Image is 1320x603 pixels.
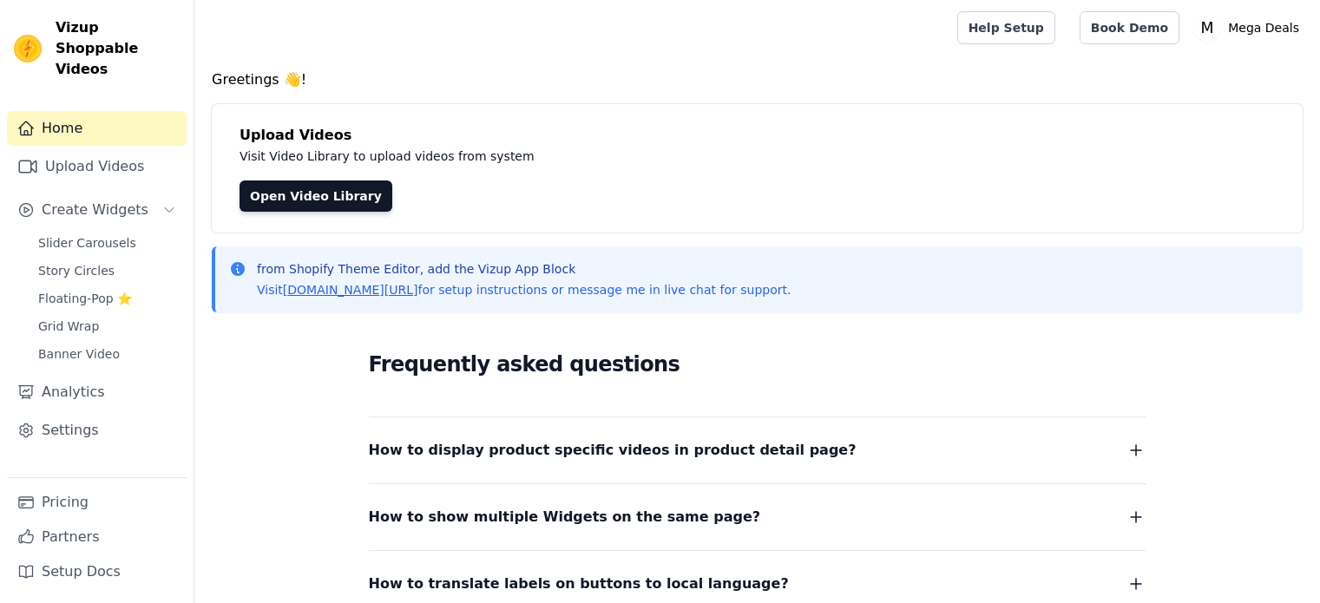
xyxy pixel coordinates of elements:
[7,554,187,589] a: Setup Docs
[212,69,1303,90] h4: Greetings 👋!
[28,259,187,283] a: Story Circles
[369,505,761,529] span: How to show multiple Widgets on the same page?
[38,234,136,252] span: Slider Carousels
[1201,19,1214,36] text: M
[28,286,187,311] a: Floating-Pop ⭐
[369,347,1146,382] h2: Frequently asked questions
[369,505,1146,529] button: How to show multiple Widgets on the same page?
[240,146,1017,167] p: Visit Video Library to upload videos from system
[369,572,789,596] span: How to translate labels on buttons to local language?
[7,111,187,146] a: Home
[7,485,187,520] a: Pricing
[42,200,148,220] span: Create Widgets
[56,17,180,80] span: Vizup Shoppable Videos
[257,281,791,298] p: Visit for setup instructions or message me in live chat for support.
[7,375,187,410] a: Analytics
[28,314,187,338] a: Grid Wrap
[1193,12,1306,43] button: M Mega Deals
[28,231,187,255] a: Slider Carousels
[7,520,187,554] a: Partners
[7,149,187,184] a: Upload Videos
[28,342,187,366] a: Banner Video
[283,283,418,297] a: [DOMAIN_NAME][URL]
[7,413,187,448] a: Settings
[38,318,99,335] span: Grid Wrap
[240,125,1275,146] h4: Upload Videos
[38,345,120,363] span: Banner Video
[369,572,1146,596] button: How to translate labels on buttons to local language?
[38,290,132,307] span: Floating-Pop ⭐
[240,180,392,212] a: Open Video Library
[369,438,1146,462] button: How to display product specific videos in product detail page?
[14,35,42,62] img: Vizup
[369,438,857,462] span: How to display product specific videos in product detail page?
[257,260,791,278] p: from Shopify Theme Editor, add the Vizup App Block
[38,262,115,279] span: Story Circles
[7,193,187,227] button: Create Widgets
[1080,11,1179,44] a: Book Demo
[1221,12,1306,43] p: Mega Deals
[957,11,1055,44] a: Help Setup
